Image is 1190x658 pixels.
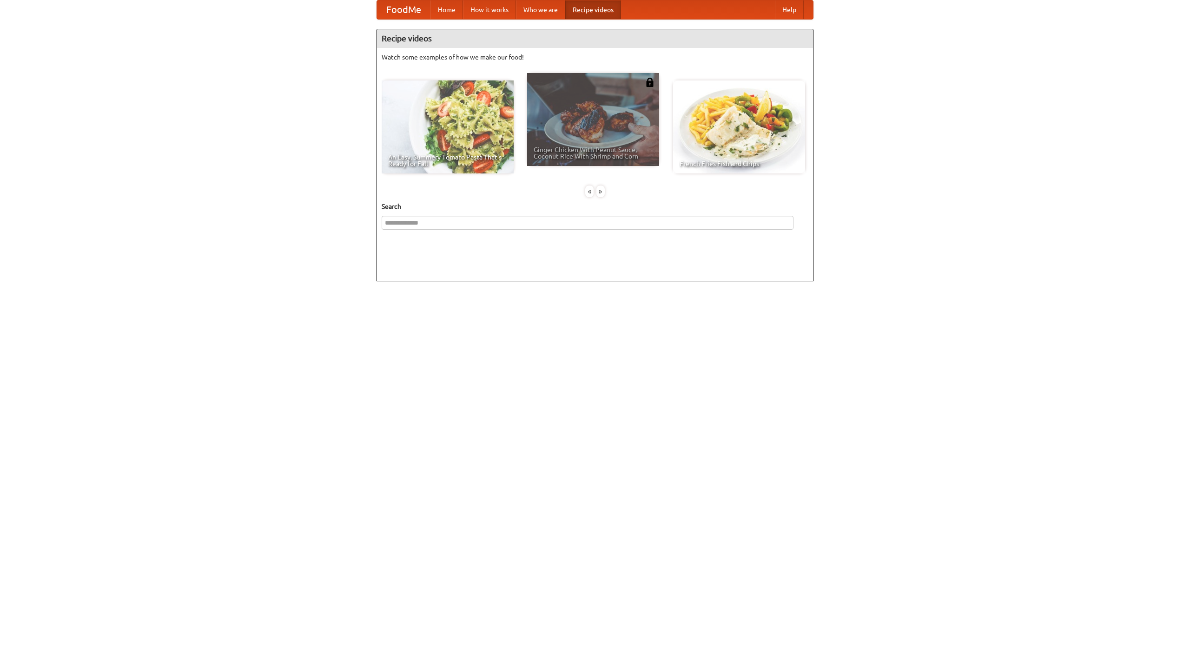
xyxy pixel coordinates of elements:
[430,0,463,19] a: Home
[382,80,514,173] a: An Easy, Summery Tomato Pasta That's Ready for Fall
[565,0,621,19] a: Recipe videos
[382,202,808,211] h5: Search
[377,0,430,19] a: FoodMe
[775,0,804,19] a: Help
[516,0,565,19] a: Who we are
[377,29,813,48] h4: Recipe videos
[673,80,805,173] a: French Fries Fish and Chips
[680,160,799,167] span: French Fries Fish and Chips
[596,186,605,197] div: »
[645,78,654,87] img: 483408.png
[585,186,594,197] div: «
[382,53,808,62] p: Watch some examples of how we make our food!
[463,0,516,19] a: How it works
[388,154,507,167] span: An Easy, Summery Tomato Pasta That's Ready for Fall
